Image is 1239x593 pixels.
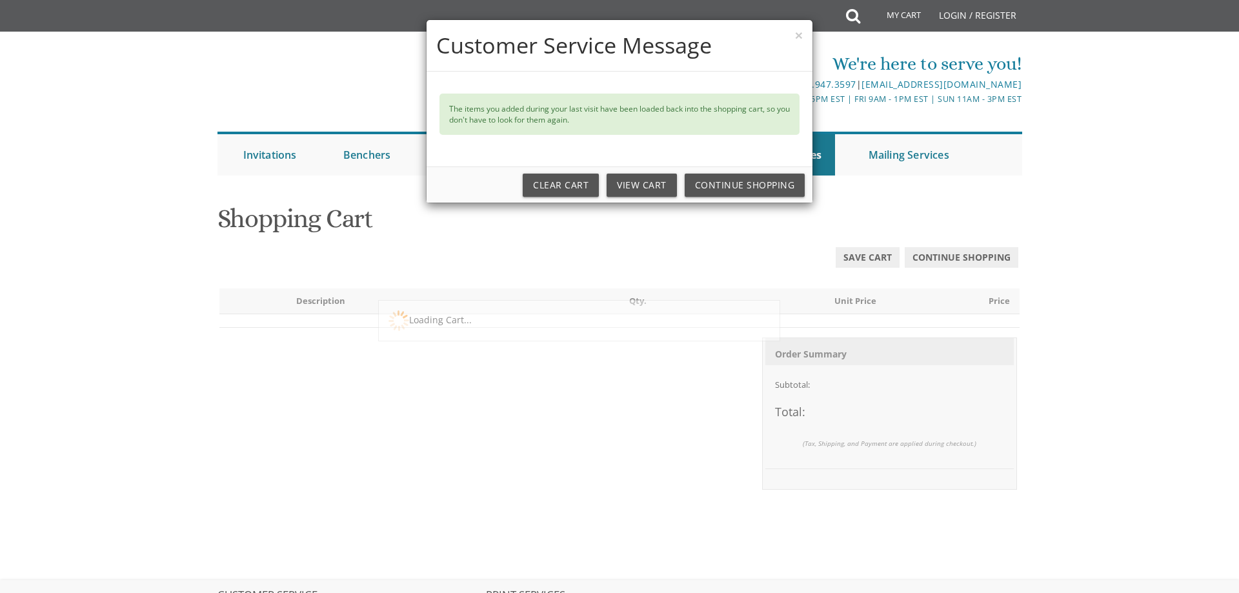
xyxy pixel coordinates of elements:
[439,94,800,135] div: The items you added during your last visit have been loaded back into the shopping cart, so you d...
[523,174,599,197] a: Clear Cart
[607,174,677,197] a: View Cart
[685,174,805,197] a: Continue Shopping
[436,30,803,61] h4: Customer Service Message
[795,28,803,42] button: ×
